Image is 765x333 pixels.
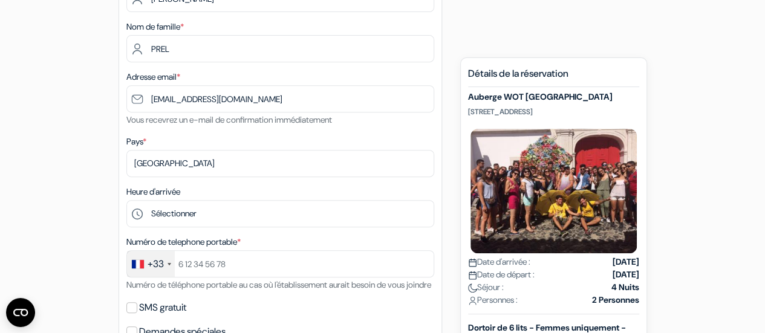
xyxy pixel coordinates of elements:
[139,299,186,316] label: SMS gratuit
[148,257,164,271] div: +33
[613,256,639,268] strong: [DATE]
[126,71,180,83] label: Adresse email
[592,294,639,306] strong: 2 Personnes
[613,268,639,281] strong: [DATE]
[126,114,332,125] small: Vous recevrez un e-mail de confirmation immédiatement
[468,68,639,87] h5: Détails de la réservation
[468,258,477,267] img: calendar.svg
[468,107,639,117] p: [STREET_ADDRESS]
[468,296,477,305] img: user_icon.svg
[468,281,504,294] span: Séjour :
[127,251,175,277] div: France: +33
[468,271,477,280] img: calendar.svg
[126,250,434,277] input: 6 12 34 56 78
[126,279,431,290] small: Numéro de téléphone portable au cas où l'établissement aurait besoin de vous joindre
[468,283,477,293] img: moon.svg
[468,256,530,268] span: Date d'arrivée :
[126,186,180,198] label: Heure d'arrivée
[126,21,184,33] label: Nom de famille
[6,298,35,327] button: Ouvrir le widget CMP
[468,268,535,281] span: Date de départ :
[468,294,518,306] span: Personnes :
[611,281,639,294] strong: 4 Nuits
[126,35,434,62] input: Entrer le nom de famille
[468,92,639,102] h5: Auberge WOT [GEOGRAPHIC_DATA]
[126,135,146,148] label: Pays
[126,85,434,112] input: Entrer adresse e-mail
[126,236,241,248] label: Numéro de telephone portable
